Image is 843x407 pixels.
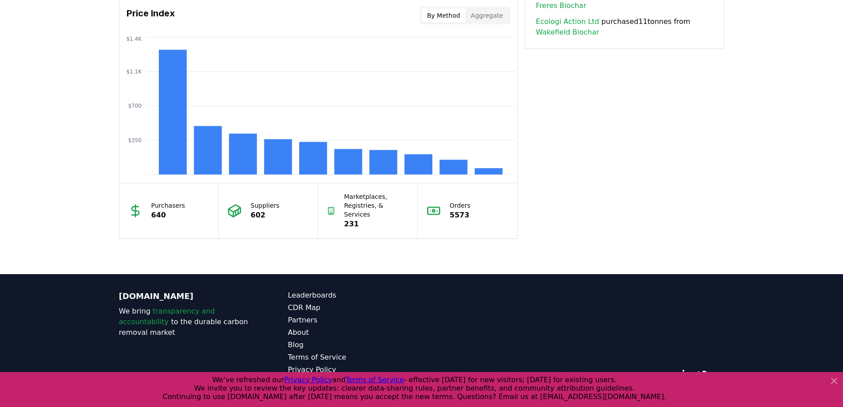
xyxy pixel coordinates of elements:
[250,201,279,210] p: Suppliers
[450,210,470,221] p: 5573
[536,0,586,11] a: Freres Biochar
[288,290,422,301] a: Leaderboards
[126,69,142,75] tspan: $1.1K
[151,201,185,210] p: Purchasers
[698,370,707,379] a: Twitter
[536,16,599,27] a: Ecologi Action Ltd
[536,27,599,38] a: Wakefield Biochar
[466,8,508,23] button: Aggregate
[119,290,253,302] p: [DOMAIN_NAME]
[344,192,409,219] p: Marketplaces, Registries, & Services
[344,219,409,229] p: 231
[288,364,422,375] a: Privacy Policy
[127,7,175,24] h3: Price Index
[288,315,422,326] a: Partners
[119,307,215,326] span: transparency and accountability
[151,210,185,221] p: 640
[250,210,279,221] p: 602
[128,137,142,143] tspan: $350
[119,306,253,338] p: We bring to the durable carbon removal market
[682,370,691,379] a: LinkedIn
[128,103,142,109] tspan: $700
[450,201,470,210] p: Orders
[288,340,422,350] a: Blog
[288,327,422,338] a: About
[536,16,713,38] span: purchased 11 tonnes from
[126,36,142,42] tspan: $1.4K
[288,352,422,363] a: Terms of Service
[288,302,422,313] a: CDR Map
[422,8,466,23] button: By Method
